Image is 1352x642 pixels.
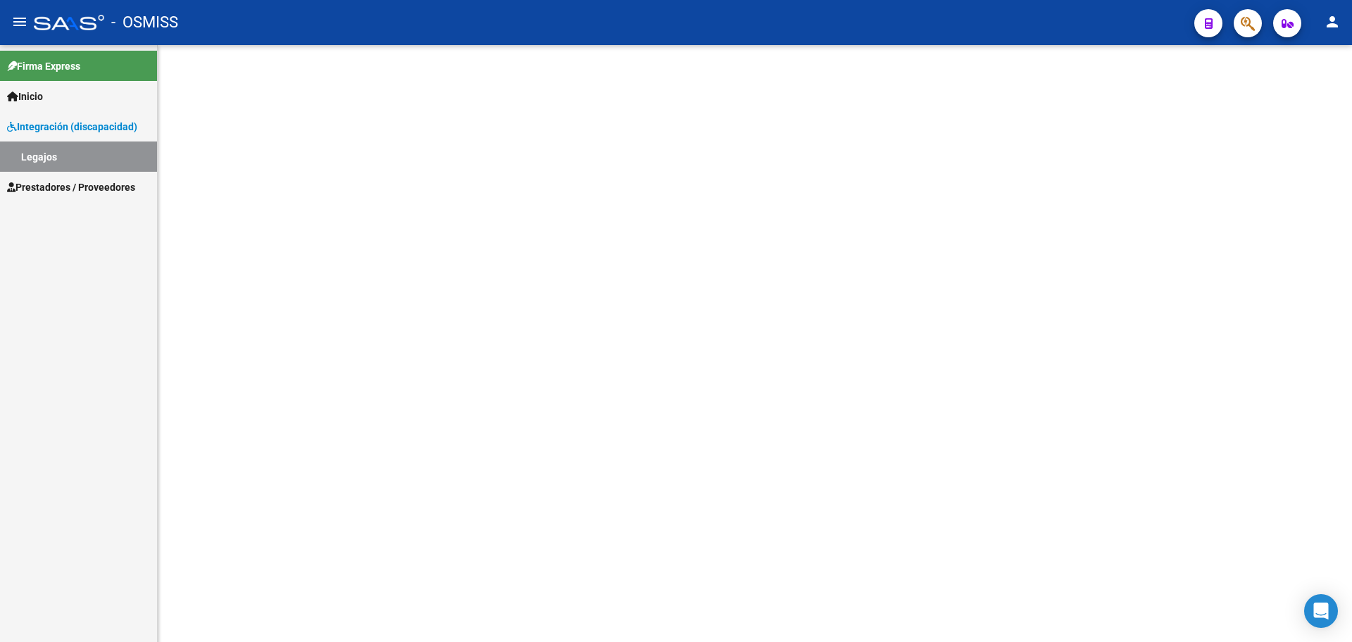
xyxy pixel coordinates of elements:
[111,7,178,38] span: - OSMISS
[7,119,137,134] span: Integración (discapacidad)
[1324,13,1341,30] mat-icon: person
[7,58,80,74] span: Firma Express
[7,180,135,195] span: Prestadores / Proveedores
[11,13,28,30] mat-icon: menu
[7,89,43,104] span: Inicio
[1304,594,1338,628] div: Open Intercom Messenger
